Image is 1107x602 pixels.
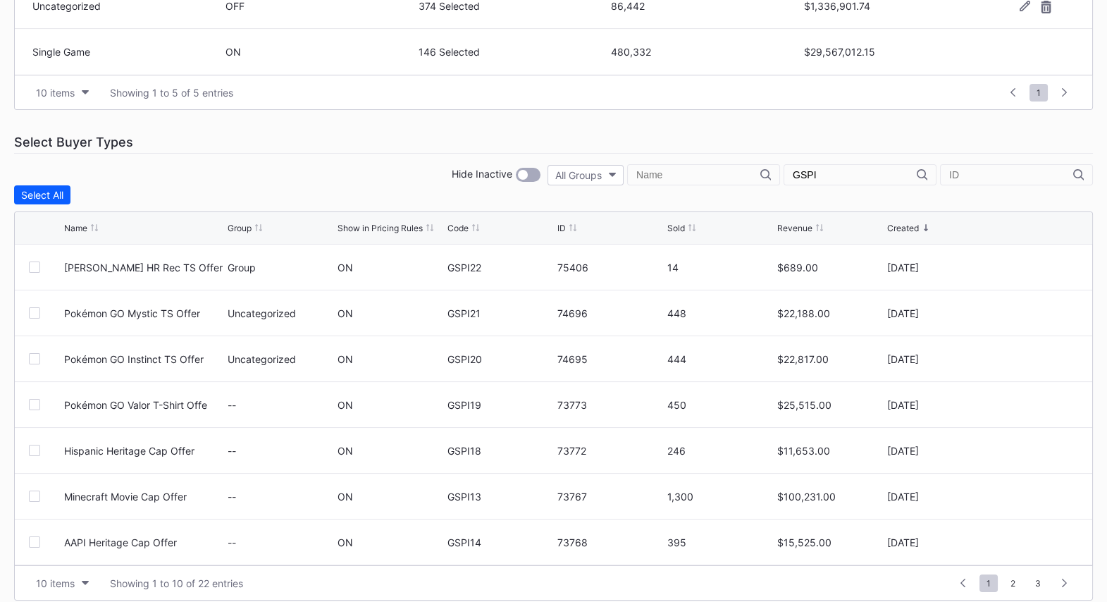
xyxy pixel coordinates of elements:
div: [DATE] [887,307,994,319]
div: [DATE] [887,262,994,274]
input: ID [949,169,1073,180]
div: ON [338,262,353,274]
div: AAPI Heritage Cap Offer [64,536,224,548]
div: ON [338,536,353,548]
div: [DATE] [887,399,994,411]
div: ON [338,491,353,503]
div: 73768 [557,536,664,548]
div: [DATE] [887,536,994,548]
div: Hispanic Heritage Cap Offer [64,445,224,457]
div: Uncategorized [228,307,334,319]
div: 73773 [557,399,664,411]
div: 480,332 [611,46,800,58]
button: 10 items [29,574,96,593]
div: 10 items [36,87,75,99]
div: ON [338,307,353,319]
div: ON [338,399,353,411]
div: GSPI18 [447,445,554,457]
div: Single Game [32,46,222,58]
div: [DATE] [887,353,994,365]
div: Name [64,223,87,233]
div: $100,231.00 [777,491,884,503]
div: -- [228,491,334,503]
span: 1 [979,575,998,592]
div: GSPI14 [447,536,554,548]
div: Pokémon GO Mystic TS Offer [64,307,224,319]
div: 246 [667,445,774,457]
input: Name [636,169,760,180]
div: Select All [21,189,63,201]
div: $25,515.00 [777,399,884,411]
div: 73767 [557,491,664,503]
div: [PERSON_NAME] HR Rec TS Offer [64,262,224,274]
input: Code [793,169,917,180]
div: Showing 1 to 5 of 5 entries [110,87,233,99]
div: $22,188.00 [777,307,884,319]
div: Showing 1 to 10 of 22 entries [110,577,243,589]
div: Select Buyer Types [14,131,1093,154]
div: Hide Inactive [452,168,512,182]
button: All Groups [548,165,624,185]
div: $15,525.00 [777,536,884,548]
div: 14 [667,262,774,274]
div: 10 items [36,577,75,589]
span: 1 [1029,84,1048,102]
div: Uncategorized [228,353,334,365]
div: $22,817.00 [777,353,884,365]
button: 10 items [29,83,96,102]
div: 395 [667,536,774,548]
span: 3 [1028,575,1048,592]
div: 444 [667,353,774,365]
div: Show in Pricing Rules [338,223,423,233]
div: 74696 [557,307,664,319]
div: -- [228,445,334,457]
div: 75406 [557,262,664,274]
div: 1,300 [667,491,774,503]
div: All Groups [555,169,602,181]
div: Revenue [777,223,812,233]
div: Group [228,223,252,233]
div: Pokémon GO Instinct TS Offer [64,353,224,365]
div: [DATE] [887,491,994,503]
div: Pokémon GO Valor T-Shirt Offe [64,399,224,411]
button: Select All [14,185,70,204]
div: ON [338,353,353,365]
div: ON [225,46,415,58]
div: Group [228,262,334,274]
div: GSPI13 [447,491,554,503]
div: 74695 [557,353,664,365]
div: $689.00 [777,262,884,274]
div: ON [338,445,353,457]
div: GSPI19 [447,399,554,411]
div: GSPI22 [447,262,554,274]
div: Minecraft Movie Cap Offer [64,491,224,503]
div: -- [228,399,334,411]
div: GSPI20 [447,353,554,365]
div: Code [447,223,469,233]
div: $11,653.00 [777,445,884,457]
div: ID [557,223,566,233]
div: Created [887,223,919,233]
div: 448 [667,307,774,319]
div: 73772 [557,445,664,457]
div: [DATE] [887,445,994,457]
span: 2 [1003,575,1022,592]
div: -- [228,536,334,548]
div: GSPI21 [447,307,554,319]
div: Sold [667,223,685,233]
div: 450 [667,399,774,411]
div: 146 Selected [419,46,608,58]
div: $29,567,012.15 [804,46,994,58]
